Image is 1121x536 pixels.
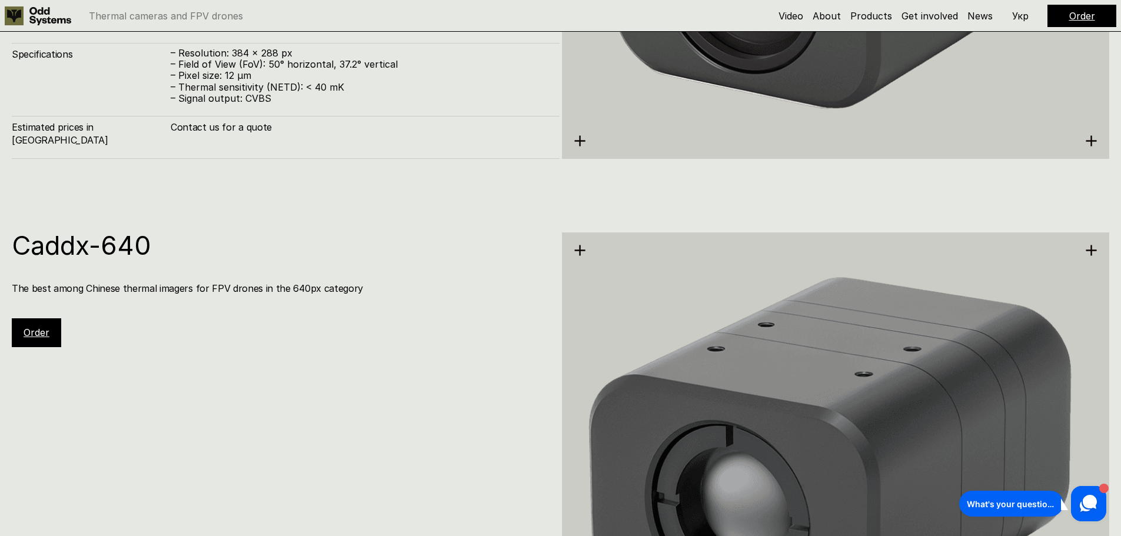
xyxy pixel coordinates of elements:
p: Укр [1012,11,1029,21]
h4: Contact us for a quote [171,121,548,134]
a: Video [779,10,803,22]
a: Order [24,327,49,338]
a: About [813,10,841,22]
a: Order [1069,10,1095,22]
h4: The best among Chinese thermal imagers for FPV drones in the 640px category [12,282,548,295]
h4: Specifications [12,48,171,61]
h1: Caddx-640 [12,232,548,258]
iframe: HelpCrunch [956,483,1109,524]
p: – Signal output: CVBS [171,93,548,104]
a: Get involved [902,10,958,22]
p: – Resolution: 384 x 288 px [171,48,548,59]
a: Products [850,10,892,22]
p: – Thermal sensitivity (NETD): < 40 mK [171,82,548,93]
a: News [967,10,993,22]
p: Thermal cameras and FPV drones [89,11,243,21]
h4: Estimated prices in [GEOGRAPHIC_DATA] [12,121,171,147]
p: – Field of View (FoV): 50° horizontal, 37.2° vertical [171,59,548,70]
p: – Pixel size: 12 µm [171,70,548,81]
